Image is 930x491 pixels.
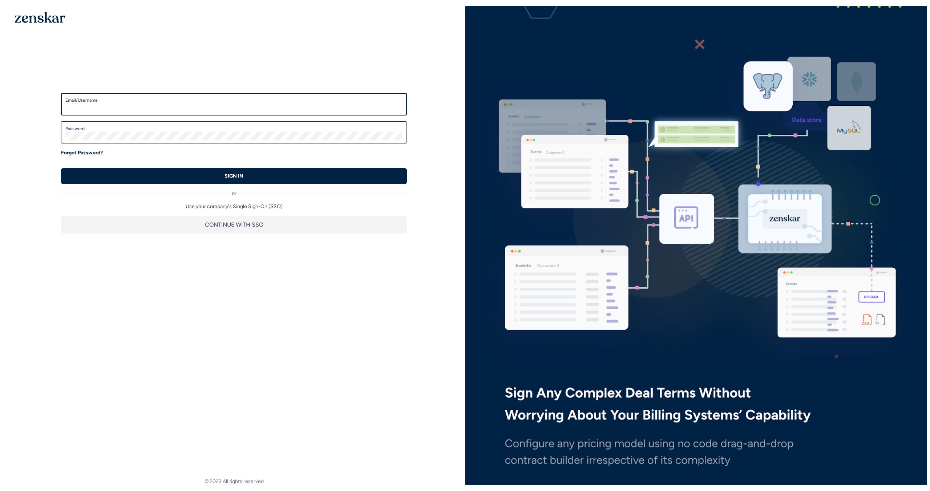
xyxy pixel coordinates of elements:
[61,203,407,210] p: Use your company's Single Sign-On (SSO)
[61,149,103,157] a: Forgot Password?
[65,126,403,131] label: Password
[3,478,465,485] footer: © 2023 All rights reserved
[65,97,403,103] label: Email/Username
[61,216,407,234] button: CONTINUE WITH SSO
[61,168,407,184] button: SIGN IN
[15,12,65,23] img: 1OGAJ2xQqyY4LXKgY66KYq0eOWRCkrZdAb3gUhuVAqdWPZE9SRJmCz+oDMSn4zDLXe31Ii730ItAGKgCKgCCgCikA4Av8PJUP...
[225,173,243,180] p: SIGN IN
[61,184,407,197] div: or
